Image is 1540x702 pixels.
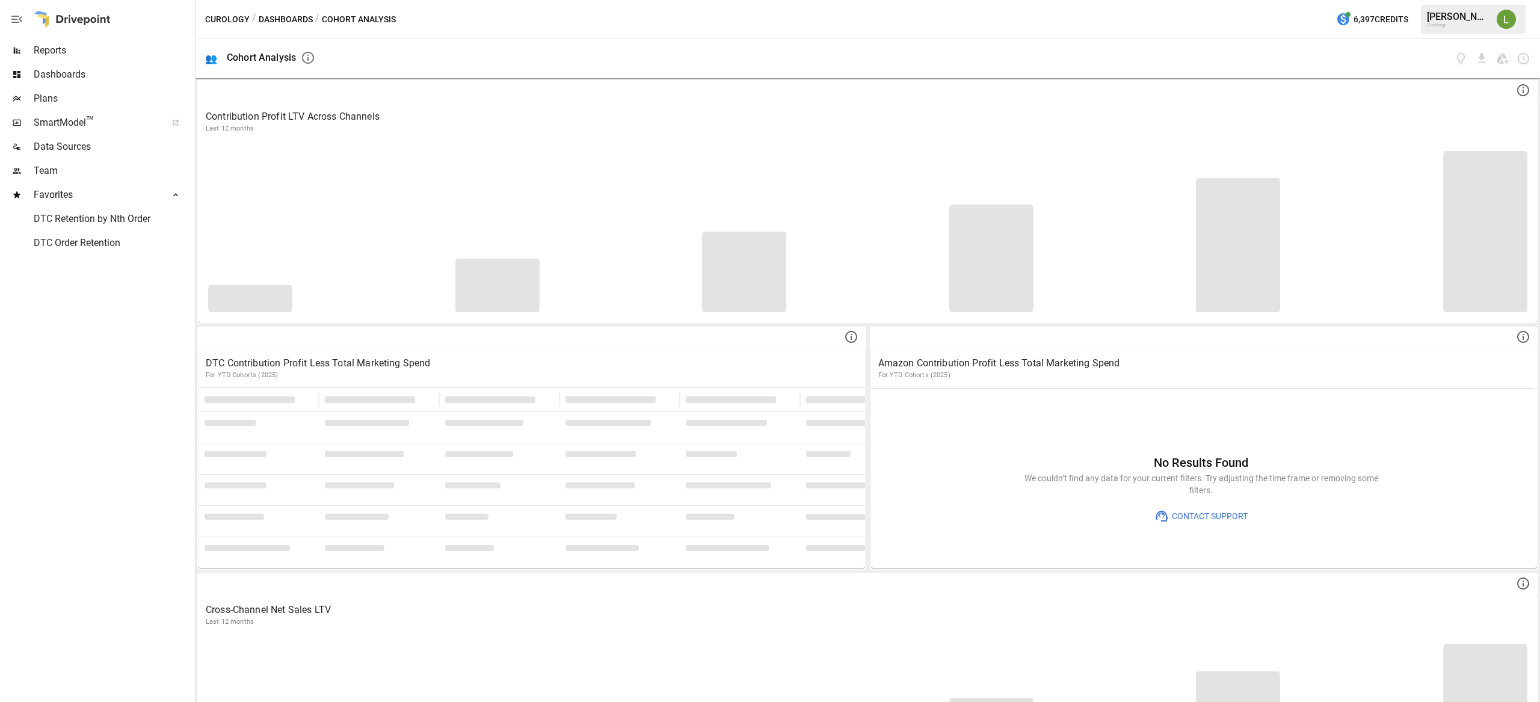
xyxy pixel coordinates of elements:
button: Sort [296,391,313,408]
button: Sort [777,391,794,408]
span: DTC Order Retention [34,236,192,250]
p: Cross-Channel Net Sales LTV [206,603,1530,617]
p: For YTD Cohorts (2025) [878,371,1530,380]
span: Reports [34,43,192,58]
span: 6,397 Credits [1354,12,1408,27]
div: 👥 [205,53,217,64]
button: Save as Google Doc [1495,52,1509,66]
div: [PERSON_NAME] [1427,11,1489,22]
button: Sort [537,391,553,408]
p: Amazon Contribution Profit Less Total Marketing Spend [878,356,1530,371]
span: Favorites [34,188,159,202]
div: Curology [1427,22,1489,28]
button: Schedule dashboard [1517,52,1530,66]
button: 6,397Credits [1331,8,1413,31]
span: Plans [34,91,192,106]
span: ™ [86,114,94,129]
p: We couldn’t find any data for your current filters. Try adjusting the time frame or removing some... [1021,472,1382,496]
button: Download dashboard [1475,52,1489,66]
span: Dashboards [34,67,192,82]
button: Sort [657,391,674,408]
div: / [252,12,256,27]
button: Leonard Brukman [1489,2,1523,36]
span: Data Sources [34,140,192,154]
div: / [315,12,319,27]
span: SmartModel [34,115,159,130]
span: DTC Retention by Nth Order [34,212,192,226]
button: Dashboards [259,12,313,27]
p: Last 12 months [206,617,1530,627]
span: Team [34,164,192,178]
p: DTC Contribution Profit Less Total Marketing Spend [206,356,858,371]
button: Sort [416,391,433,408]
button: Curology [205,12,250,27]
p: Contribution Profit LTV Across Channels [206,109,1530,124]
h6: No Results Found [1021,453,1382,472]
p: For YTD Cohorts (2025) [206,371,858,380]
div: Cohort Analysis [227,52,296,63]
span: Contact Support [1169,509,1248,524]
p: Last 12 months [206,124,1530,134]
button: Contact Support [1146,506,1256,528]
img: Leonard Brukman [1497,10,1516,29]
button: View documentation [1454,52,1468,66]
